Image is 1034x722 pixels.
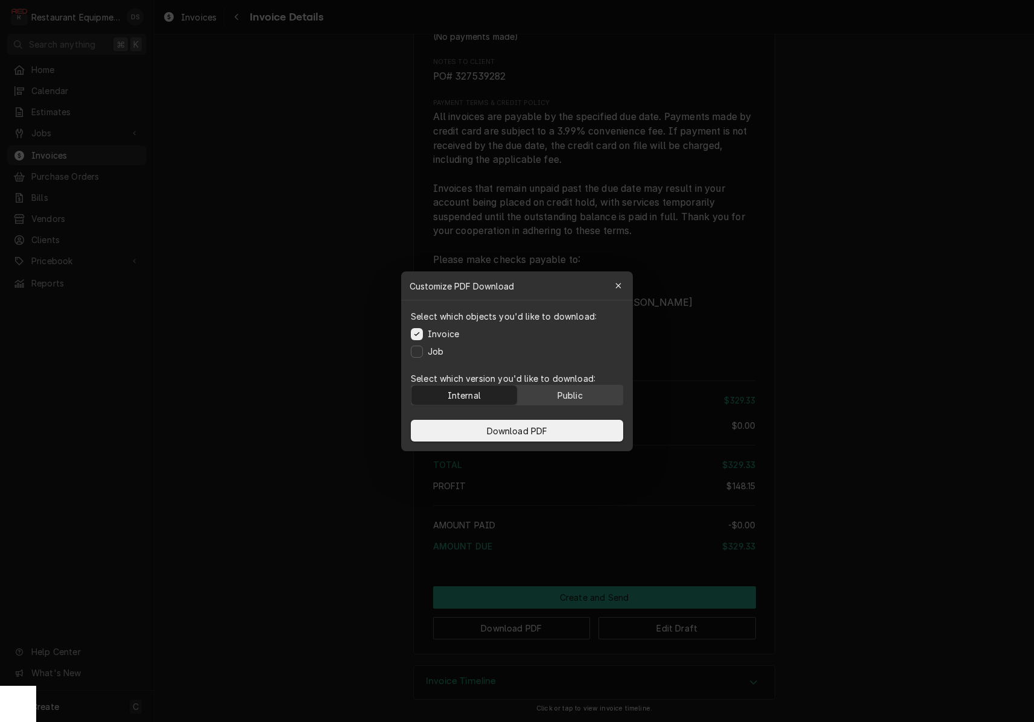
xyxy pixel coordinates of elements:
div: Public [557,388,583,401]
div: Customize PDF Download [401,271,633,300]
div: Internal [448,388,481,401]
p: Select which version you'd like to download: [411,372,623,385]
p: Select which objects you'd like to download: [411,310,597,323]
label: Job [428,345,443,358]
button: Download PDF [411,420,623,442]
span: Download PDF [484,424,550,437]
label: Invoice [428,328,459,340]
